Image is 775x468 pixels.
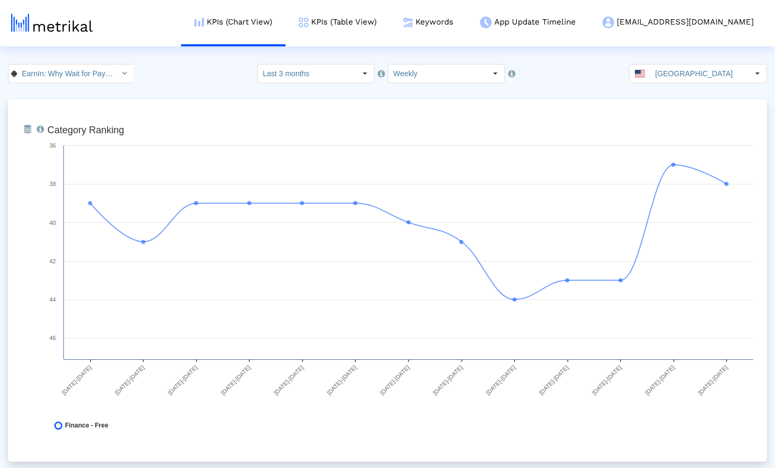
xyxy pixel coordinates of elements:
[167,364,199,396] text: [DATE]-[DATE]
[50,220,56,226] text: 40
[644,364,676,396] text: [DATE]-[DATE]
[50,258,56,264] text: 42
[299,18,308,27] img: kpi-table-menu-icon.png
[538,364,570,396] text: [DATE]-[DATE]
[65,422,108,430] span: Finance - Free
[486,64,504,83] div: Select
[431,364,463,396] text: [DATE]-[DATE]
[485,364,517,396] text: [DATE]-[DATE]
[50,335,56,341] text: 46
[50,142,56,149] text: 36
[273,364,305,396] text: [DATE]-[DATE]
[11,14,93,32] img: metrical-logo-light.png
[61,364,93,396] text: [DATE]-[DATE]
[748,64,766,83] div: Select
[379,364,411,396] text: [DATE]-[DATE]
[697,364,729,396] text: [DATE]-[DATE]
[115,64,133,83] div: Select
[480,17,492,28] img: app-update-menu-icon.png
[325,364,357,396] text: [DATE]-[DATE]
[602,17,614,28] img: my-account-menu-icon.png
[219,364,251,396] text: [DATE]-[DATE]
[113,364,145,396] text: [DATE]-[DATE]
[591,364,623,396] text: [DATE]-[DATE]
[403,18,413,27] img: keywords.png
[194,18,204,27] img: kpi-chart-menu-icon.png
[356,64,374,83] div: Select
[47,125,124,135] tspan: Category Ranking
[50,296,56,303] text: 44
[50,181,56,187] text: 38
